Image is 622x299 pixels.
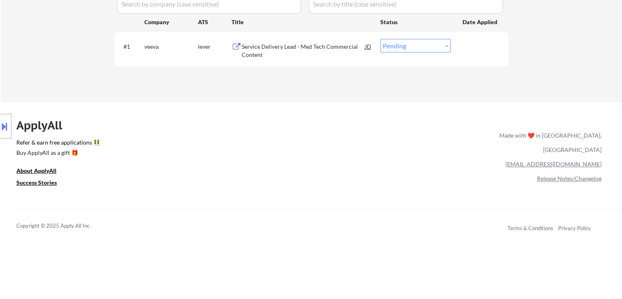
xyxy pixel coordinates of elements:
[16,222,110,230] div: Copyright © 2025 Apply All Inc
[507,225,553,231] a: Terms & Conditions
[144,18,198,26] div: Company
[364,39,373,54] div: JD
[463,18,498,26] div: Date Applied
[242,43,365,59] div: Service Delivery Lead - Med Tech Commercial Content
[558,225,591,231] a: Privacy Policy
[198,18,231,26] div: ATS
[144,43,198,51] div: veeva
[505,161,602,168] a: [EMAIL_ADDRESS][DOMAIN_NAME]
[537,175,602,182] a: Release Notes/Changelog
[16,140,328,148] a: Refer & earn free applications 👯‍♀️
[380,14,451,29] div: Status
[496,128,602,157] div: Made with ❤️ in [GEOGRAPHIC_DATA], [GEOGRAPHIC_DATA]
[124,43,138,51] div: #1
[198,43,231,51] div: lever
[231,18,373,26] div: Title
